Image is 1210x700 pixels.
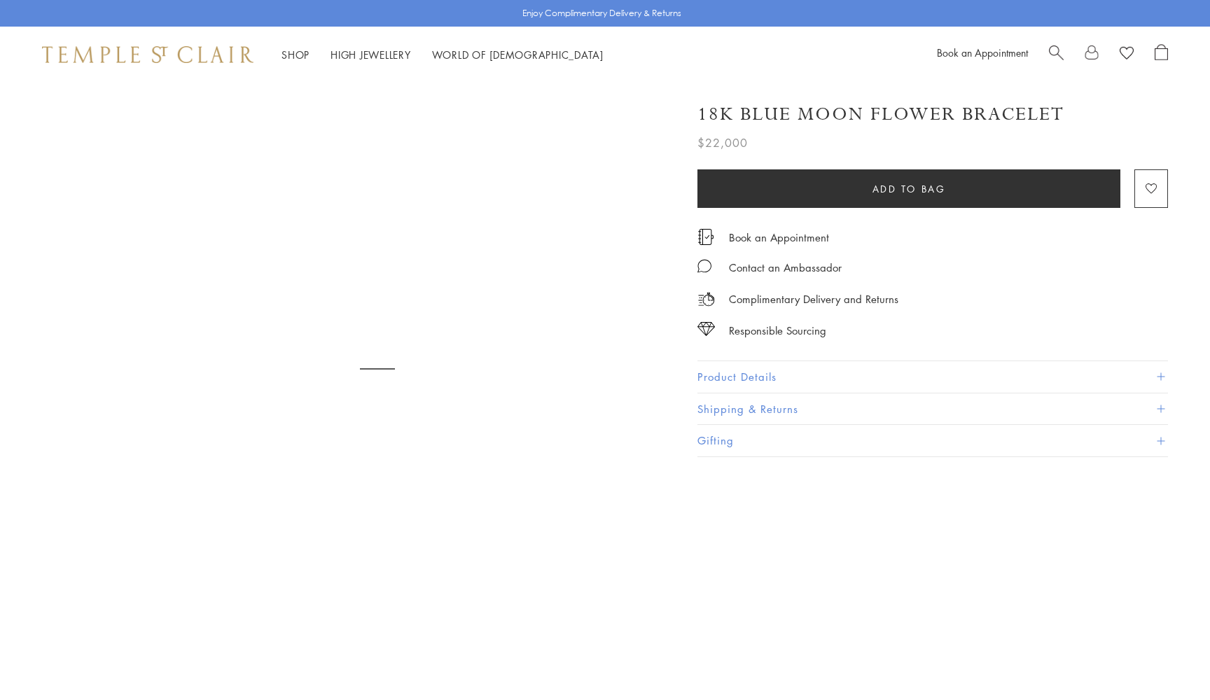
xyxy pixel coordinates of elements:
[697,290,715,308] img: icon_delivery.svg
[522,6,681,20] p: Enjoy Complimentary Delivery & Returns
[697,134,748,152] span: $22,000
[697,169,1120,208] button: Add to bag
[729,230,829,245] a: Book an Appointment
[697,361,1168,393] button: Product Details
[331,48,411,62] a: High JewelleryHigh Jewellery
[281,48,310,62] a: ShopShop
[1120,44,1134,65] a: View Wishlist
[729,259,842,276] div: Contact an Ambassador
[697,229,714,245] img: icon_appointment.svg
[697,393,1168,425] button: Shipping & Returns
[729,290,898,308] p: Complimentary Delivery and Returns
[697,102,1064,127] h1: 18K Blue Moon Flower Bracelet
[697,425,1168,456] button: Gifting
[1155,44,1168,65] a: Open Shopping Bag
[42,46,253,63] img: Temple St. Clair
[937,45,1028,59] a: Book an Appointment
[1140,634,1196,686] iframe: Gorgias live chat messenger
[729,322,826,339] div: Responsible Sourcing
[697,259,711,273] img: MessageIcon-01_2.svg
[697,322,715,336] img: icon_sourcing.svg
[1049,44,1064,65] a: Search
[872,181,946,197] span: Add to bag
[432,48,604,62] a: World of [DEMOGRAPHIC_DATA]World of [DEMOGRAPHIC_DATA]
[281,46,604,64] nav: Main navigation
